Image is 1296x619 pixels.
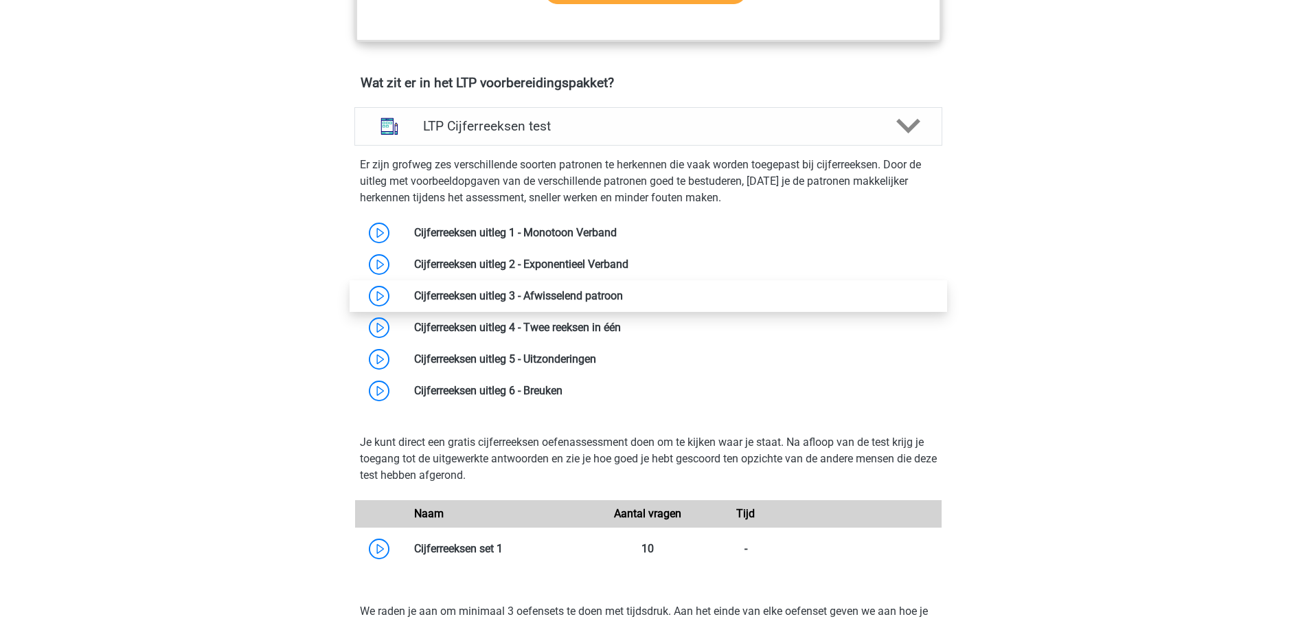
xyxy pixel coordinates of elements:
[360,157,937,206] p: Er zijn grofweg zes verschillende soorten patronen te herkennen die vaak worden toegepast bij cij...
[361,75,936,91] h4: Wat zit er in het LTP voorbereidingspakket?
[697,506,795,522] div: Tijd
[404,383,942,399] div: Cijferreeksen uitleg 6 - Breuken
[404,288,942,304] div: Cijferreeksen uitleg 3 - Afwisselend patroon
[372,109,407,144] img: cijferreeksen
[423,118,873,134] h4: LTP Cijferreeksen test
[599,506,696,522] div: Aantal vragen
[404,541,600,557] div: Cijferreeksen set 1
[404,506,600,522] div: Naam
[349,107,948,146] a: cijferreeksen LTP Cijferreeksen test
[404,225,942,241] div: Cijferreeksen uitleg 1 - Monotoon Verband
[360,434,937,484] p: Je kunt direct een gratis cijferreeksen oefenassessment doen om te kijken waar je staat. Na afloo...
[404,319,942,336] div: Cijferreeksen uitleg 4 - Twee reeksen in één
[404,351,942,368] div: Cijferreeksen uitleg 5 - Uitzonderingen
[404,256,942,273] div: Cijferreeksen uitleg 2 - Exponentieel Verband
